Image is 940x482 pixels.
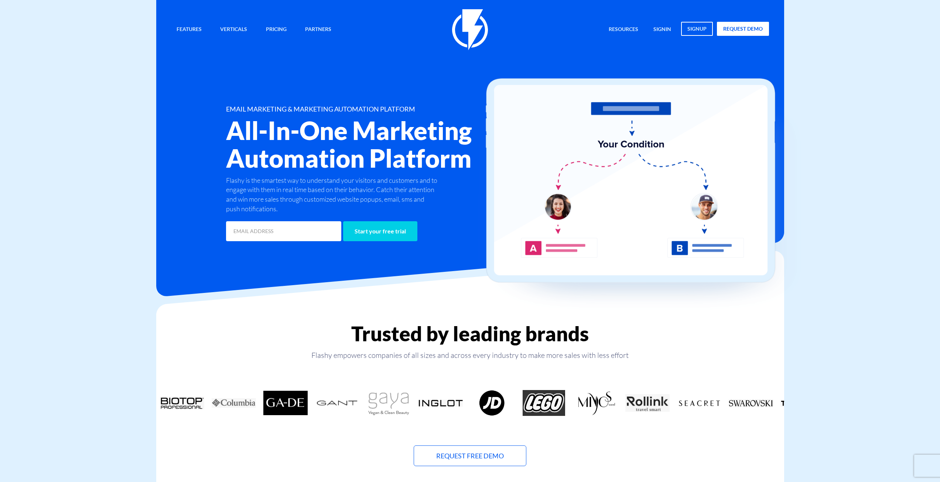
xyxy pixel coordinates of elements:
div: 7 / 18 [415,390,466,416]
div: 2 / 18 [156,390,208,416]
div: 13 / 18 [725,390,777,416]
a: signin [648,22,677,38]
div: 3 / 18 [208,390,260,416]
a: Pricing [260,22,292,38]
a: request demo [717,22,769,36]
a: Verticals [215,22,253,38]
div: 6 / 18 [363,390,415,416]
a: Partners [300,22,337,38]
a: Resources [603,22,644,38]
h1: EMAIL MARKETING & MARKETING AUTOMATION PLATFORM [226,106,514,113]
div: 14 / 18 [777,390,828,416]
h2: Trusted by leading brands [156,322,784,345]
div: 4 / 18 [260,390,311,416]
h2: All-In-One Marketing Automation Platform [226,117,514,172]
a: Features [171,22,207,38]
a: signup [681,22,713,36]
div: 9 / 18 [518,390,570,416]
input: EMAIL ADDRESS [226,221,341,241]
p: Flashy empowers companies of all sizes and across every industry to make more sales with less effort [156,350,784,360]
div: 12 / 18 [673,390,725,416]
div: 8 / 18 [466,390,518,416]
a: Request Free Demo [414,445,526,466]
input: Start your free trial [343,221,417,241]
div: 10 / 18 [570,390,622,416]
div: 11 / 18 [622,390,673,416]
div: 5 / 18 [311,390,363,416]
p: Flashy is the smartest way to understand your visitors and customers and to engage with them in r... [226,176,440,214]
